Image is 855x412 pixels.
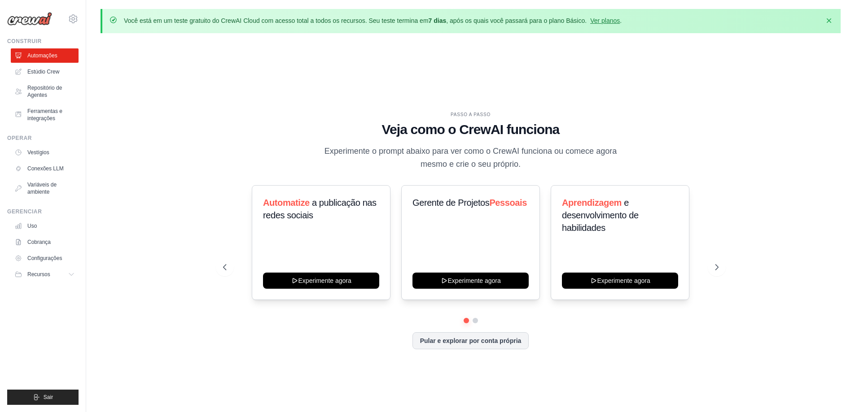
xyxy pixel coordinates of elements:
[27,85,62,98] font: Repositório de Agentes
[11,161,79,176] a: Conexões LLM
[562,198,622,208] font: Aprendizagem
[298,277,351,284] font: Experimente agora
[27,52,57,59] font: Automações
[27,255,62,261] font: Configurações
[451,112,491,117] font: PASSO A PASSO
[429,17,447,24] font: 7 dias
[447,277,500,284] font: Experimente agora
[11,65,79,79] a: Estúdio Crew
[27,69,59,75] font: Estúdio Crew
[27,223,37,229] font: Uso
[27,165,64,172] font: Conexões LLM
[562,198,639,233] font: e desenvolvimento de habilidades
[27,239,51,245] font: Cobrança
[412,332,529,349] button: Pular e explorar por conta própria
[7,390,79,405] button: Sair
[7,38,42,44] font: Construir
[124,17,429,24] font: Você está em um teste gratuito do CrewAI Cloud com acesso total a todos os recursos. Seu teste te...
[11,145,79,160] a: Vestígios
[11,178,79,199] a: Variáveis ​​de ambiente
[412,198,489,208] font: Gerente de Projetos
[11,251,79,265] a: Configurações
[489,198,527,208] font: Pessoais
[44,394,53,400] font: Sair
[263,273,379,289] button: Experimente agora
[412,273,529,289] button: Experimente agora
[620,17,622,24] font: .
[11,48,79,63] a: Automações
[27,271,50,278] font: Recursos
[562,273,678,289] button: Experimente agora
[11,104,79,126] a: Ferramentas e integrações
[27,108,62,121] font: Ferramentas e integrações
[7,208,42,215] font: Gerenciar
[11,267,79,282] button: Recursos
[446,17,587,24] font: , após os quais você passará para o plano Básico.
[7,135,32,141] font: Operar
[27,149,49,156] font: Vestígios
[11,219,79,233] a: Uso
[11,235,79,249] a: Cobrança
[7,12,52,26] img: Logotipo
[27,182,57,195] font: Variáveis ​​de ambiente
[590,17,620,24] a: Ver planos
[11,81,79,102] a: Repositório de Agentes
[382,122,560,137] font: Veja como o CrewAI funciona
[597,277,650,284] font: Experimente agora
[420,337,522,344] font: Pular e explorar por conta própria
[324,147,617,169] font: Experimente o prompt abaixo para ver como o CrewAI funciona ou comece agora mesmo e crie o seu pr...
[263,198,377,220] font: a publicação nas redes sociais
[263,198,310,208] font: Automatize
